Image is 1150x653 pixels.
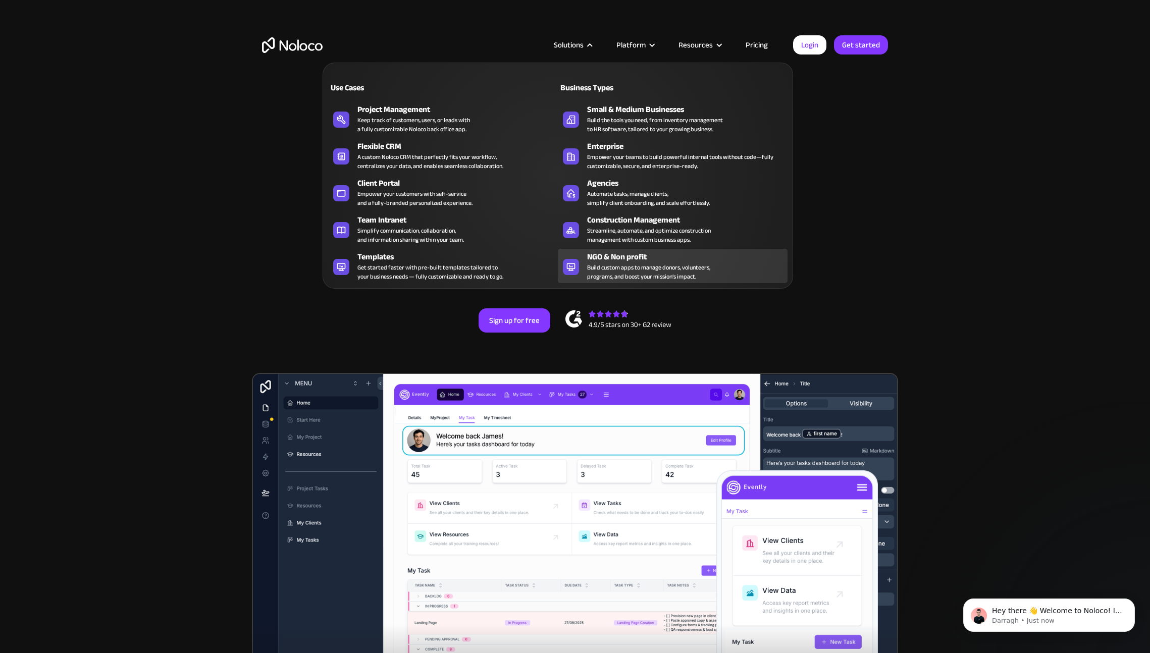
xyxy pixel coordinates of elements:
a: Project ManagementKeep track of customers, users, or leads witha fully customizable Noloco back o... [328,101,558,136]
div: Project Management [357,103,562,116]
a: Construction ManagementStreamline, automate, and optimize constructionmanagement with custom busi... [558,212,788,246]
div: Business Types [558,82,668,94]
div: Get started faster with pre-built templates tailored to your business needs — fully customizable ... [357,263,503,281]
div: Use Cases [328,82,439,94]
a: Pricing [733,38,780,51]
div: Client Portal [357,177,562,189]
div: Empower your teams to build powerful internal tools without code—fully customizable, secure, and ... [587,152,782,171]
h1: Custom No-Code Business Apps Platform [262,131,888,139]
a: Login [793,35,826,55]
a: home [262,37,323,53]
div: Resources [678,38,713,51]
div: Resources [666,38,733,51]
a: EnterpriseEmpower your teams to build powerful internal tools without code—fully customizable, se... [558,138,788,173]
div: Construction Management [587,214,792,226]
div: Simplify communication, collaboration, and information sharing within your team. [357,226,464,244]
div: Build custom apps to manage donors, volunteers, programs, and boost your mission’s impact. [587,263,710,281]
a: Get started [834,35,888,55]
nav: Solutions [323,48,793,289]
div: Agencies [587,177,792,189]
a: NGO & Non profitBuild custom apps to manage donors, volunteers,programs, and boost your mission’s... [558,249,788,283]
a: AgenciesAutomate tasks, manage clients,simplify client onboarding, and scale effortlessly. [558,175,788,209]
div: Solutions [554,38,584,51]
div: Enterprise [587,140,792,152]
div: Team Intranet [357,214,562,226]
iframe: Intercom notifications message [948,577,1150,648]
div: Templates [357,251,562,263]
a: Flexible CRMA custom Noloco CRM that perfectly fits your workflow,centralizes your data, and enab... [328,138,558,173]
div: Small & Medium Businesses [587,103,792,116]
div: Platform [616,38,646,51]
div: Flexible CRM [357,140,562,152]
div: Keep track of customers, users, or leads with a fully customizable Noloco back office app. [357,116,470,134]
a: TemplatesGet started faster with pre-built templates tailored toyour business needs — fully custo... [328,249,558,283]
div: A custom Noloco CRM that perfectly fits your workflow, centralizes your data, and enables seamles... [357,152,503,171]
a: Team IntranetSimplify communication, collaboration,and information sharing within your team. [328,212,558,246]
a: Client PortalEmpower your customers with self-serviceand a fully-branded personalized experience. [328,175,558,209]
a: Sign up for free [479,308,550,333]
div: Empower your customers with self-service and a fully-branded personalized experience. [357,189,473,207]
div: NGO & Non profit [587,251,792,263]
a: Small & Medium BusinessesBuild the tools you need, from inventory managementto HR software, tailo... [558,101,788,136]
div: Automate tasks, manage clients, simplify client onboarding, and scale effortlessly. [587,189,710,207]
div: Streamline, automate, and optimize construction management with custom business apps. [587,226,711,244]
div: Solutions [541,38,604,51]
a: Use Cases [328,76,558,99]
div: Platform [604,38,666,51]
a: Business Types [558,76,788,99]
div: Build the tools you need, from inventory management to HR software, tailored to your growing busi... [587,116,723,134]
h2: Business Apps for Teams [262,149,888,230]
